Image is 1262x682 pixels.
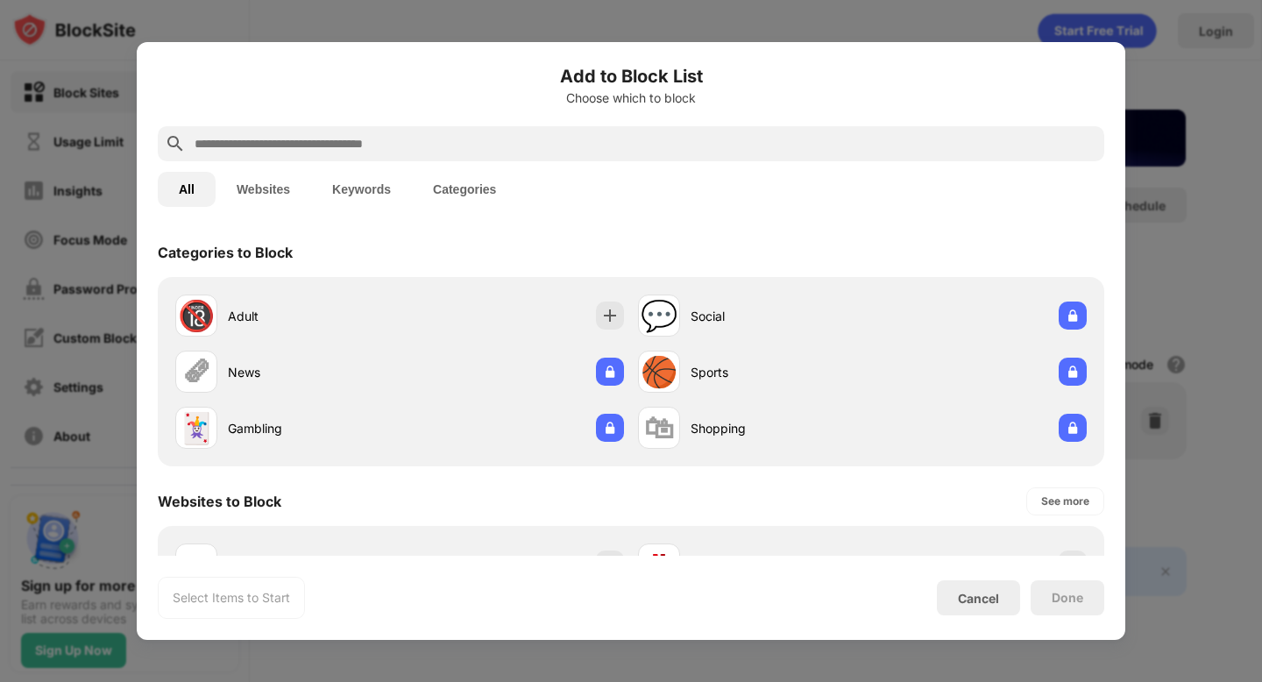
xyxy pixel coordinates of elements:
div: Social [691,307,862,325]
div: Shopping [691,419,862,437]
button: Websites [216,172,311,207]
img: favicons [186,554,207,575]
img: search.svg [165,133,186,154]
div: Gambling [228,419,400,437]
div: News [228,363,400,381]
div: Sports [691,363,862,381]
button: Categories [412,172,517,207]
div: Categories to Block [158,244,293,261]
div: [DOMAIN_NAME] [228,556,400,574]
img: favicons [649,554,670,575]
div: Choose which to block [158,91,1104,105]
div: Done [1052,591,1083,605]
div: Adult [228,307,400,325]
div: 🛍 [644,410,674,446]
div: 🃏 [178,410,215,446]
div: Websites to Block [158,493,281,510]
div: 🔞 [178,298,215,334]
button: All [158,172,216,207]
div: [DOMAIN_NAME] [691,556,862,574]
div: 🗞 [181,354,211,390]
div: 💬 [641,298,677,334]
div: Cancel [958,591,999,606]
div: Select Items to Start [173,589,290,607]
h6: Add to Block List [158,63,1104,89]
div: 🏀 [641,354,677,390]
div: See more [1041,493,1089,510]
button: Keywords [311,172,412,207]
